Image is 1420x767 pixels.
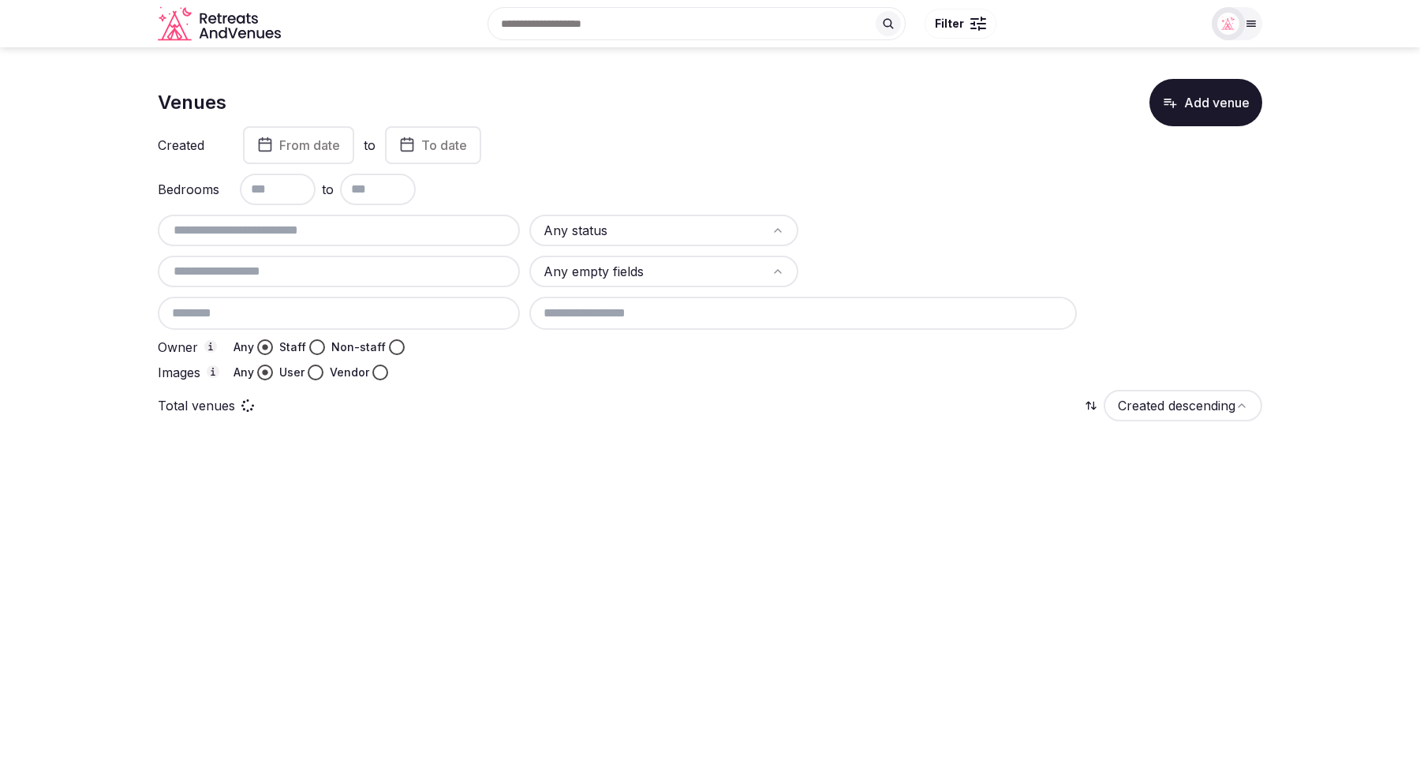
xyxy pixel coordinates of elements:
[158,397,235,414] p: Total venues
[158,6,284,42] a: Visit the homepage
[158,183,221,196] label: Bedrooms
[385,126,481,164] button: To date
[421,137,467,153] span: To date
[330,365,369,380] label: Vendor
[158,139,221,152] label: Created
[158,365,221,380] label: Images
[204,340,217,353] button: Owner
[331,339,386,355] label: Non-staff
[207,365,219,378] button: Images
[243,126,354,164] button: From date
[234,365,254,380] label: Any
[279,339,306,355] label: Staff
[279,137,340,153] span: From date
[925,9,996,39] button: Filter
[935,16,964,32] span: Filter
[234,339,254,355] label: Any
[279,365,305,380] label: User
[364,137,376,154] label: to
[158,89,226,116] h1: Venues
[158,6,284,42] svg: Retreats and Venues company logo
[322,180,334,199] span: to
[1149,79,1262,126] button: Add venue
[158,340,221,354] label: Owner
[1217,13,1239,35] img: Matt Grant Oakes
